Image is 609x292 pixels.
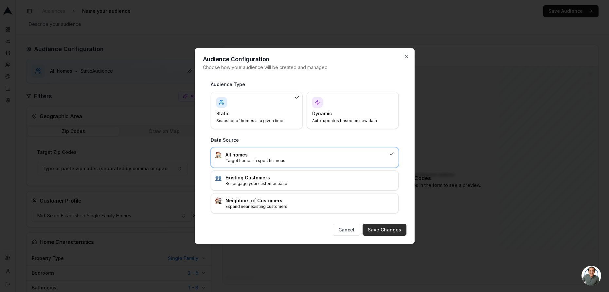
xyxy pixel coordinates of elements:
h3: Existing Customers [225,174,394,181]
h3: Audience Type [211,81,399,88]
img: :house_buildings: [215,197,222,204]
h3: All homes [225,152,386,158]
p: Choose how your audience will be created and managed [203,64,406,71]
div: :busts_in_silhouette:Existing CustomersRe-engage your customer base [211,170,399,191]
div: DynamicAuto-updates based on new data [307,92,399,129]
div: :house:All homesTarget homes in specific areas [211,147,399,168]
h4: Dynamic [312,110,385,117]
h4: Static [216,110,289,117]
p: Auto-updates based on new data [312,118,385,123]
div: :house_buildings:Neighbors of CustomersExpand near existing customers [211,193,399,213]
button: Cancel [333,224,360,236]
img: :house: [215,152,222,158]
p: Snapshot of homes at a given time [216,118,289,123]
div: StaticSnapshot of homes at a given time [211,92,303,129]
p: Re-engage your customer base [225,181,394,186]
p: Expand near existing customers [225,204,394,209]
button: Save Changes [363,224,406,236]
h2: Audience Configuration [203,56,406,62]
h3: Data Source [211,137,399,143]
p: Target homes in specific areas [225,158,386,163]
h3: Neighbors of Customers [225,197,394,204]
img: :busts_in_silhouette: [215,174,222,181]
